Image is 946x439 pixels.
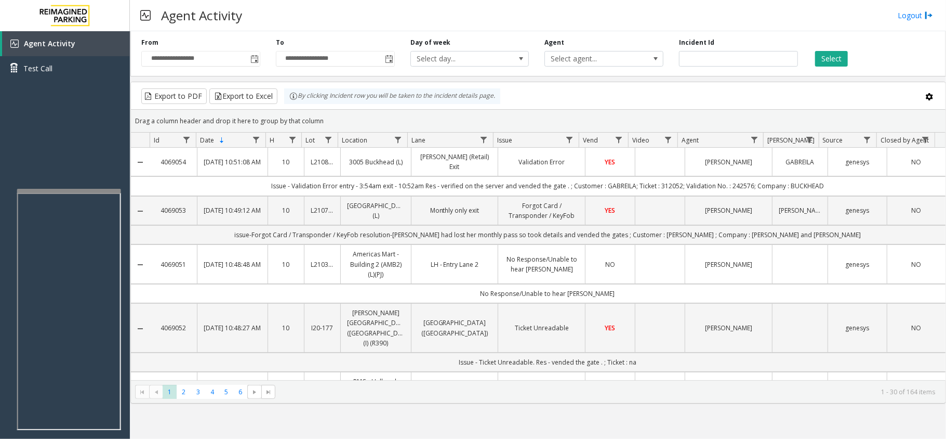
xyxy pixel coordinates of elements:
span: Page 2 [177,385,191,399]
a: Video Filter Menu [661,133,675,147]
a: [DATE] 10:48:27 AM [204,323,261,333]
img: logout [925,10,933,21]
a: NO [894,157,939,167]
a: NO [894,260,939,269]
a: YES [592,157,629,167]
span: Closed by Agent [881,136,929,145]
span: Page 6 [233,385,247,399]
div: Data table [131,133,945,380]
a: [DATE] 10:49:12 AM [204,205,261,215]
label: Agent [544,38,564,47]
a: 10 [274,260,298,269]
a: GABREILA [779,157,822,167]
a: 4069054 [156,157,191,167]
span: Video [632,136,649,145]
div: By clicking Incident row you will be taken to the incident details page. [284,88,500,104]
span: Issue [497,136,512,145]
a: YES [592,323,629,333]
span: Test Call [23,63,52,74]
a: genesys [834,205,880,215]
a: [PERSON_NAME] [691,205,766,215]
a: Source Filter Menu [860,133,874,147]
a: [PERSON_NAME] [691,260,766,269]
a: H Filter Menu [285,133,299,147]
span: YES [605,324,616,332]
button: Export to PDF [141,88,207,104]
a: [GEOGRAPHIC_DATA] (L) [347,201,405,221]
td: No Response/Unable to hear [PERSON_NAME] [150,284,945,303]
img: 'icon' [10,40,19,48]
span: Page 1 [163,385,177,399]
a: Monthly only exit [418,205,492,215]
a: [PERSON_NAME] [691,157,766,167]
a: genesys [834,260,880,269]
td: Issue - Validation Error entry - 3:54am exit - 10:52am Res - verified on the server and vended th... [150,176,945,196]
a: Parker Filter Menu [802,133,816,147]
img: pageIcon [140,3,151,28]
button: Export to Excel [209,88,277,104]
a: Date Filter Menu [249,133,263,147]
td: issue-Forgot Card / Transponder / KeyFob resolution-[PERSON_NAME] had lost her monthly pass so to... [150,225,945,244]
a: [PERSON_NAME] [779,205,822,215]
a: L21082601 [311,157,334,167]
span: Vend [583,136,598,145]
a: Closed by Agent Filter Menu [918,133,932,147]
a: 4069051 [156,260,191,269]
span: Toggle popup [248,51,260,66]
span: Agent [682,136,699,145]
a: Collapse Details [131,207,150,215]
span: Agent Activity [24,38,75,48]
a: Collapse Details [131,158,150,166]
a: Americas Mart - Building 2 (AMB2) (L)(PJ) [347,249,405,279]
span: YES [605,206,616,215]
td: Issue - Ticket Unreadable. Res - vended the gate . ; Ticket : na [150,353,945,372]
a: 10 [274,205,298,215]
a: 3005 Buckhead (L) [347,157,405,167]
a: [DATE] 10:51:08 AM [204,157,261,167]
a: Collapse Details [131,261,150,269]
span: Go to the last page [261,385,275,399]
span: Source [823,136,843,145]
span: Select day... [411,51,505,66]
kendo-pager-info: 1 - 30 of 164 items [282,388,935,396]
span: [PERSON_NAME] [768,136,815,145]
a: Agent Activity [2,31,130,56]
a: [PERSON_NAME] (Retail) Exit [418,152,492,172]
span: Page 4 [205,385,219,399]
span: Date [200,136,214,145]
label: Incident Id [679,38,714,47]
a: genesys [834,157,880,167]
span: Id [154,136,159,145]
span: Select agent... [545,51,639,66]
a: Lot Filter Menu [321,133,335,147]
span: Go to the next page [250,388,259,396]
span: Sortable [218,136,226,145]
a: NO [894,323,939,333]
label: Day of week [410,38,451,47]
a: Id Filter Menu [180,133,194,147]
a: Vend Filter Menu [612,133,626,147]
a: L21077700 [311,205,334,215]
span: Toggle popup [383,51,394,66]
span: Go to the last page [264,388,273,396]
label: To [276,38,284,47]
span: YES [605,158,616,166]
a: genesys [834,323,880,333]
a: Agent Filter Menu [747,133,761,147]
h3: Agent Activity [156,3,247,28]
a: Location Filter Menu [391,133,405,147]
button: Select [815,51,848,67]
span: Page 5 [219,385,233,399]
a: [GEOGRAPHIC_DATA] ([GEOGRAPHIC_DATA]) [418,318,492,338]
span: Go to the next page [247,385,261,399]
a: NO [894,205,939,215]
span: H [270,136,274,145]
span: Lot [306,136,315,145]
label: From [141,38,158,47]
a: 10 [274,323,298,333]
span: NO [605,260,615,269]
a: Ticket Unreadable [504,323,579,333]
a: Lane Filter Menu [477,133,491,147]
a: NO [592,260,629,269]
div: Drag a column header and drop it here to group by that column [131,112,945,130]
